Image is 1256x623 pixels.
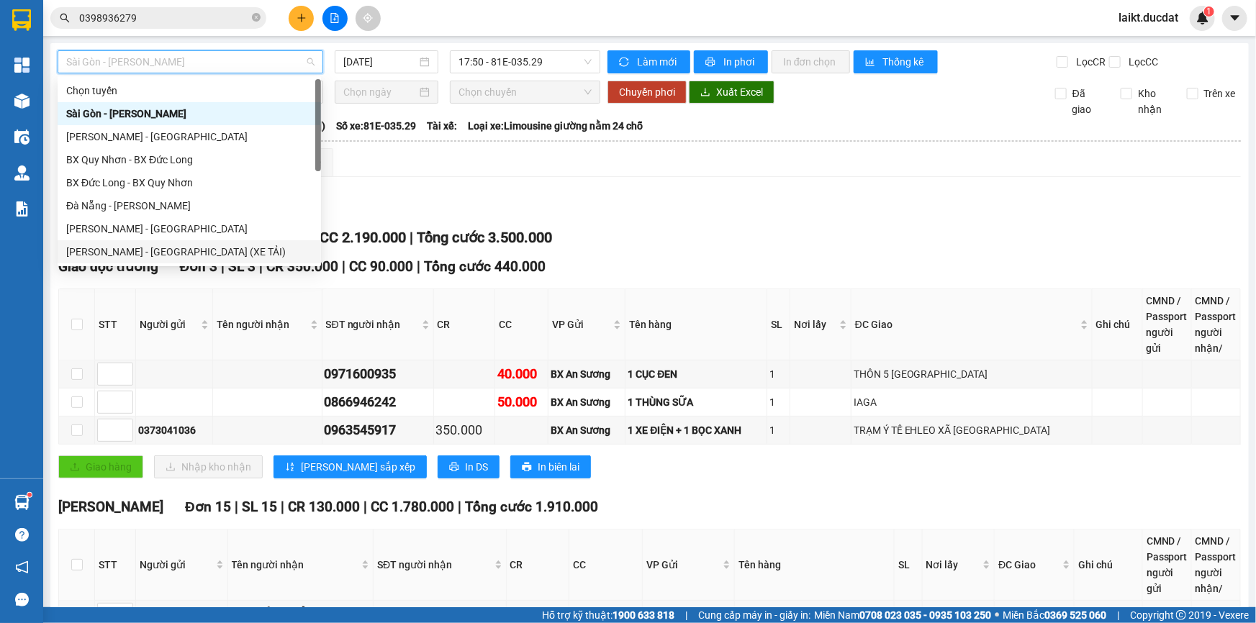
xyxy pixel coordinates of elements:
span: Đã giao [1067,86,1110,117]
span: notification [15,560,29,574]
th: CC [495,289,548,360]
div: 0963545917 [325,420,431,440]
span: CC 90.000 [349,258,413,275]
span: SĐT người nhận [326,317,419,332]
span: CC 2.190.000 [320,229,406,246]
span: sort-ascending [285,462,295,473]
div: BX An Sương [551,394,623,410]
th: STT [95,289,136,360]
button: In đơn chọn [772,50,850,73]
button: printerIn DS [438,455,500,478]
td: 0963545917 [322,417,434,445]
span: printer [449,462,459,473]
button: downloadNhập kho nhận [154,455,263,478]
button: uploadGiao hàng [58,455,143,478]
span: CR 350.000 [266,258,338,275]
span: ĐC Giao [855,317,1077,332]
button: Chuyển phơi [607,81,687,104]
span: Lọc CR [1070,54,1108,70]
input: Chọn ngày [343,84,417,100]
th: Ghi chú [1075,529,1143,601]
span: [PERSON_NAME] [58,499,163,515]
img: warehouse-icon [14,129,30,145]
span: | [259,258,263,275]
img: icon-new-feature [1196,12,1209,24]
span: caret-down [1229,12,1242,24]
div: Chọn tuyến [58,79,321,102]
input: Tìm tên, số ĐT hoặc mã đơn [79,10,249,26]
th: Ghi chú [1093,289,1143,360]
div: BX An Sương [645,606,732,622]
button: aim [356,6,381,31]
span: Đơn 3 [180,258,218,275]
span: | [458,499,461,515]
span: Tên người nhận [232,557,359,573]
div: [PERSON_NAME] - [GEOGRAPHIC_DATA] [66,221,312,237]
span: Hỗ trợ kỹ thuật: [542,607,674,623]
div: [PERSON_NAME] - [GEOGRAPHIC_DATA] (XE TẢI) [66,244,312,260]
button: caret-down [1222,6,1247,31]
div: THÔN 5 [GEOGRAPHIC_DATA] [854,366,1090,382]
span: | [417,258,420,275]
button: bar-chartThống kê [854,50,938,73]
span: Kho nhận [1132,86,1175,117]
div: 1 XE ĐIỆN + 1 BỌC XANH [628,422,764,438]
span: Thống kê [883,54,926,70]
span: CC 1.780.000 [371,499,454,515]
div: TRẠM Ý TẾ EHLEO XÃ [GEOGRAPHIC_DATA] [854,422,1090,438]
td: 0971600935 [322,360,434,388]
span: | [235,499,238,515]
span: message [15,593,29,606]
span: SL 15 [242,499,277,515]
span: ĐC Giao [998,557,1060,573]
span: Xuất Excel [716,84,763,100]
div: 0971600935 [325,364,431,384]
span: Đơn 15 [185,499,231,515]
span: Làm mới [637,54,679,70]
div: BX Đức Long - BX Quy Nhơn [58,171,321,194]
span: laikt.ducdat [1107,9,1190,27]
span: aim [363,13,373,23]
span: SĐT người nhận [377,557,491,573]
button: file-add [322,6,348,31]
span: Trên xe [1198,86,1242,101]
span: Nơi lấy [926,557,980,573]
span: | [685,607,687,623]
span: Tên người nhận [217,317,307,332]
button: sort-ascending[PERSON_NAME] sắp xếp [274,455,427,478]
th: CR [507,529,570,601]
span: In biên lai [538,459,579,475]
th: CC [569,529,643,601]
span: question-circle [15,528,29,542]
img: warehouse-icon [14,165,30,181]
div: Gia Lai - Sài Gòn [58,125,321,148]
sup: 1 [27,493,32,497]
div: 1 THÙNG SỮA [628,394,764,410]
th: CR [434,289,496,360]
button: printerIn phơi [694,50,768,73]
td: 0866946242 [322,388,434,417]
span: | [221,258,225,275]
span: Người gửi [140,317,198,332]
span: printer [705,57,718,68]
span: Tài xế: [427,118,457,134]
div: Sài Gòn - Gia Lai [58,102,321,125]
div: [PERSON_NAME] - [GEOGRAPHIC_DATA] [66,129,312,145]
button: downloadXuất Excel [689,81,774,104]
strong: 0708 023 035 - 0935 103 250 [859,609,991,621]
td: BX An Sương [548,388,625,417]
span: In DS [465,459,488,475]
span: Người gửi [140,557,213,573]
span: | [410,229,413,246]
div: 350.000 [436,420,493,440]
img: dashboard-icon [14,58,30,73]
div: 0866946242 [325,392,431,412]
span: 17:50 - 81E-035.29 [458,51,592,73]
strong: 0369 525 060 [1044,609,1106,621]
div: IAGA [854,394,1090,410]
strong: 1900 633 818 [613,609,674,621]
th: Tên hàng [735,529,895,601]
span: Tổng cước 440.000 [424,258,546,275]
span: copyright [1176,610,1186,620]
span: CR 130.000 [288,499,360,515]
